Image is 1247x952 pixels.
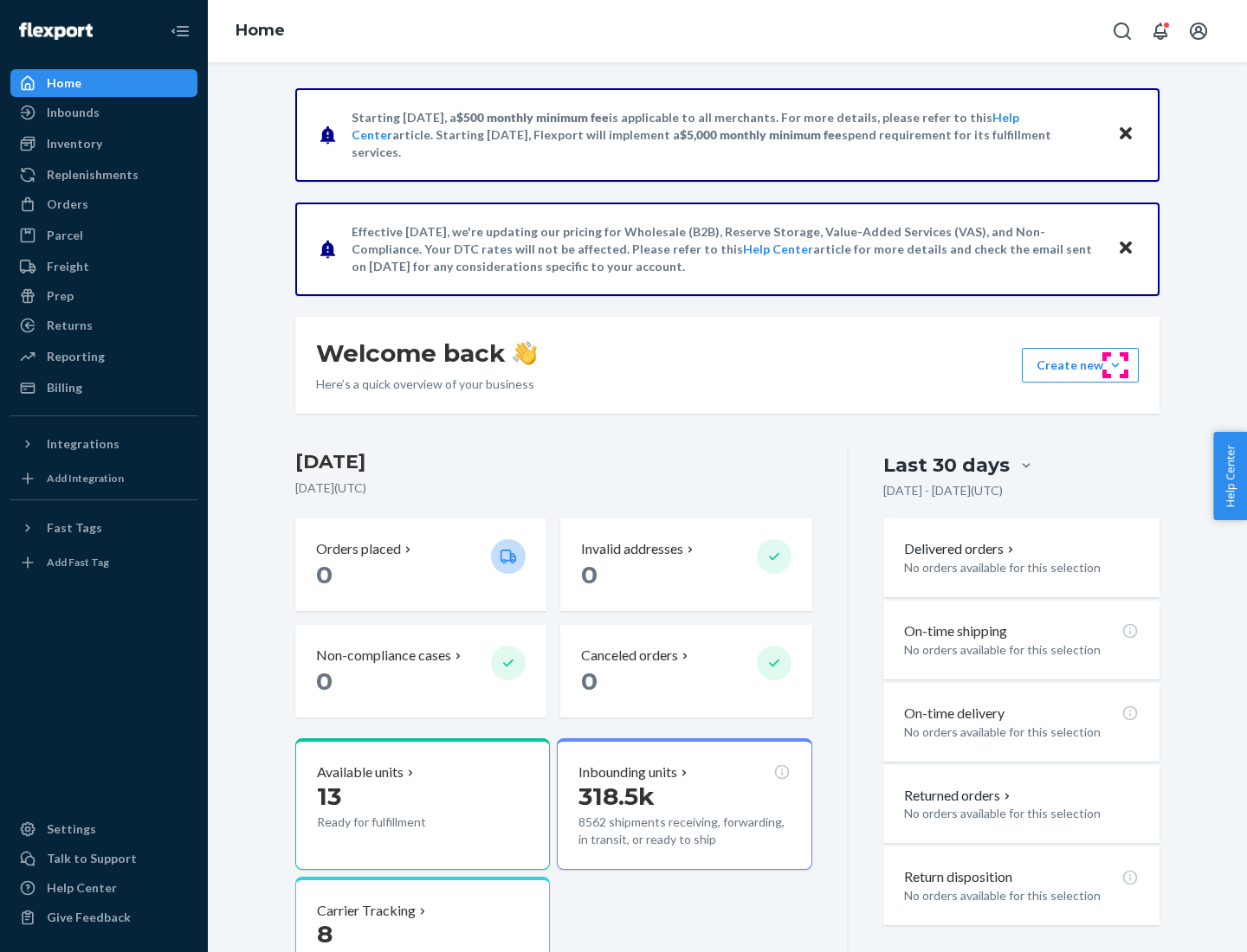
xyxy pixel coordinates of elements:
[47,820,96,838] div: Settings
[352,223,1101,275] p: Effective [DATE], we're updating our pricing for Wholesale (B2B), Reserve Storage, Value-Added Se...
[222,6,299,56] ol: breadcrumbs
[317,762,404,782] p: Available units
[581,646,678,666] p: Canceled orders
[904,704,1005,724] p: On-time delivery
[456,110,609,125] span: $500 monthly minimum fee
[904,887,1139,904] p: No orders available for this selection
[295,625,546,717] button: Non-compliance cases 0
[10,282,197,310] a: Prep
[47,196,88,213] div: Orders
[317,901,416,921] p: Carrier Tracking
[904,559,1139,576] p: No orders available for this selection
[1105,14,1140,48] button: Open Search Box
[1115,236,1137,261] button: Close
[10,130,197,158] a: Inventory
[1022,348,1139,383] button: Create new
[47,166,139,183] div: Replenishments
[317,814,477,831] p: Ready for fulfillment
[316,560,333,589] span: 0
[317,919,333,949] span: 8
[578,762,677,782] p: Inbounding units
[316,666,333,696] span: 0
[10,69,197,97] a: Home
[10,222,197,249] a: Parcel
[10,190,197,218] a: Orders
[10,514,197,542] button: Fast Tags
[10,549,197,576] a: Add Fast Tag
[10,874,197,902] a: Help Center
[10,99,197,126] a: Inbounds
[47,555,109,569] div: Add Fast Tag
[1213,432,1247,520] button: Help Center
[47,227,83,244] div: Parcel
[316,338,537,369] h1: Welcome back
[904,621,1007,641] p: On-time shipping
[47,74,81,92] div: Home
[352,109,1101,161] p: Starting [DATE], a is applicable to all merchants. For more details, please refer to this article...
[883,482,1003,499] p: [DATE] - [DATE] ( UTC )
[47,379,82,396] div: Billing
[317,782,341,811] span: 13
[904,724,1139,741] p: No orders available for this selection
[295,448,812,476] h3: [DATE]
[557,738,811,870] button: Inbounding units318.5k8562 shipments receiving, forwarding, in transit, or ready to ship
[560,625,811,717] button: Canceled orders 0
[904,641,1139,659] p: No orders available for this selection
[19,23,93,40] img: Flexport logo
[47,879,117,897] div: Help Center
[743,241,813,256] a: Help Center
[10,845,197,872] a: Talk to Support
[295,518,546,611] button: Orders placed 0
[1115,122,1137,147] button: Close
[163,14,197,48] button: Close Navigation
[47,348,105,365] div: Reporting
[10,374,197,402] a: Billing
[10,343,197,370] a: Reporting
[1143,14,1178,48] button: Open notifications
[316,539,401,559] p: Orders placed
[47,258,89,275] div: Freight
[316,646,451,666] p: Non-compliance cases
[47,287,74,305] div: Prep
[47,135,102,152] div: Inventory
[316,376,537,393] p: Here’s a quick overview of your business
[10,815,197,843] a: Settings
[513,341,537,365] img: hand-wave emoji
[581,539,683,559] p: Invalid addresses
[10,430,197,458] button: Integrations
[883,452,1010,479] div: Last 30 days
[47,317,93,334] div: Returns
[295,738,550,870] button: Available units13Ready for fulfillment
[47,850,137,867] div: Talk to Support
[47,104,100,121] div: Inbounds
[10,253,197,280] a: Freight
[581,560,598,589] span: 0
[904,805,1139,822] p: No orders available for this selection
[578,814,790,848] p: 8562 shipments receiving, forwarding, in transit, or ready to ship
[904,867,1012,887] p: Return disposition
[47,435,120,453] div: Integrations
[10,904,197,931] button: Give Feedback
[904,539,1018,559] button: Delivered orders
[236,21,285,40] a: Home
[10,465,197,492] a: Add Integration
[47,471,124,486] div: Add Integration
[295,479,812,497] p: [DATE] ( UTC )
[560,518,811,611] button: Invalid addresses 0
[904,786,1014,806] button: Returned orders
[680,127,842,142] span: $5,000 monthly minimum fee
[10,312,197,339] a: Returns
[47,909,131,926] div: Give Feedback
[47,519,102,537] div: Fast Tags
[581,666,598,696] span: 0
[578,782,655,811] span: 318.5k
[1181,14,1216,48] button: Open account menu
[10,161,197,189] a: Replenishments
